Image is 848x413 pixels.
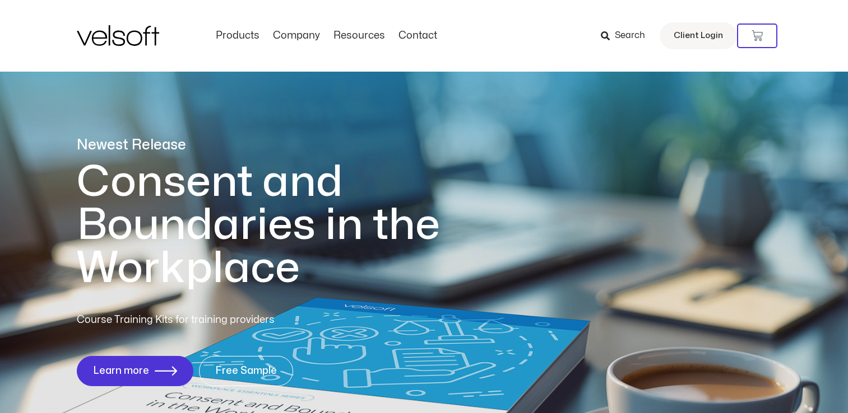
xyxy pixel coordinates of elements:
p: Course Training Kits for training providers [77,312,356,328]
a: Learn more [77,356,193,386]
a: Free Sample [199,356,293,386]
p: Newest Release [77,135,486,155]
a: Search [601,26,653,45]
a: Client Login [660,22,737,49]
nav: Menu [209,30,444,42]
a: ContactMenu Toggle [392,30,444,42]
span: Client Login [674,29,723,43]
a: ProductsMenu Toggle [209,30,266,42]
a: ResourcesMenu Toggle [327,30,392,42]
a: CompanyMenu Toggle [266,30,327,42]
h1: Consent and Boundaries in the Workplace [77,161,486,290]
span: Search [615,29,645,43]
span: Learn more [93,365,149,377]
img: Velsoft Training Materials [77,25,159,46]
span: Free Sample [215,365,277,377]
